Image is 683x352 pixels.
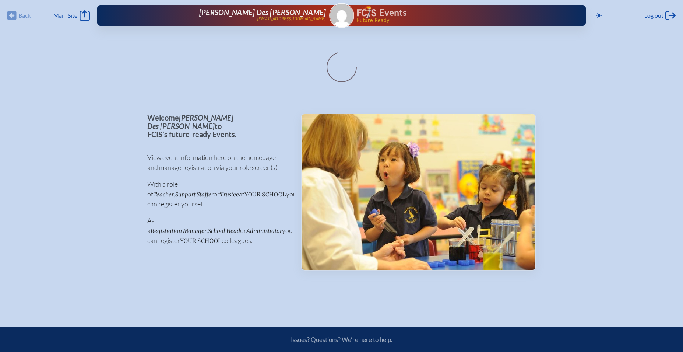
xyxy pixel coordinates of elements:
[147,179,289,209] p: With a role of , or at you can register yourself.
[220,191,239,198] span: Trustee
[53,10,89,21] a: Main Site
[257,17,326,21] p: [EMAIL_ADDRESS][DOMAIN_NAME]
[246,227,282,234] span: Administrator
[53,12,77,19] span: Main Site
[356,18,562,23] span: Future Ready
[147,114,289,139] p: Welcome to FCIS’s future-ready Events.
[212,336,471,344] p: Issues? Questions? We’re here to help.
[244,191,286,198] span: your school
[175,191,214,198] span: Support Staffer
[357,6,563,23] div: FCIS Events — Future ready
[330,4,353,27] img: Gravatar
[147,153,289,172] p: View event information here on the homepage and manage registration via your role screen(s).
[208,227,240,234] span: School Head
[329,3,354,28] a: Gravatar
[147,216,289,245] p: As a , or you can register colleagues.
[180,237,222,244] span: your school
[644,12,663,19] span: Log out
[147,113,233,130] span: [PERSON_NAME] Des [PERSON_NAME]
[121,8,326,23] a: [PERSON_NAME] Des [PERSON_NAME][EMAIL_ADDRESS][DOMAIN_NAME]
[199,8,326,17] span: [PERSON_NAME] Des [PERSON_NAME]
[151,227,207,234] span: Registration Manager
[302,114,535,270] img: Events
[153,191,174,198] span: Teacher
